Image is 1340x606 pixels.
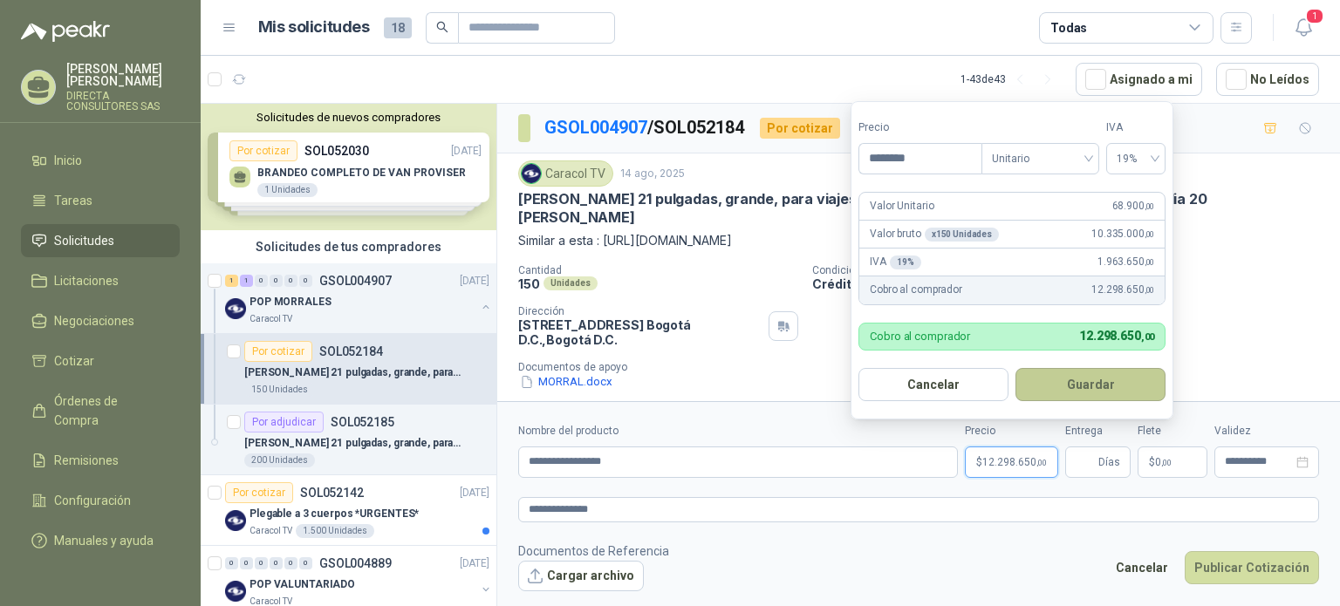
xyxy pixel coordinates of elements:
[319,557,392,569] p: GSOL004889
[1091,226,1154,242] span: 10.335.000
[384,17,412,38] span: 18
[1106,119,1166,136] label: IVA
[460,273,489,289] p: [DATE]
[1112,198,1155,214] span: 68.900
[244,364,461,381] p: [PERSON_NAME] 21 pulgadas, grande, para viajes y deportes, Negro -Para fecha de entrega el dia 20...
[21,385,180,437] a: Órdenes de Compra
[870,198,933,214] p: Valor Unitario
[965,446,1058,478] p: $12.298.650,00
[244,341,312,362] div: Por cotizar
[250,506,419,522] p: Plegable a 3 cuerpos *URGENTES*
[1091,282,1154,298] span: 12.298.650
[300,487,364,499] p: SOL052142
[54,151,82,170] span: Inicio
[1145,201,1155,211] span: ,00
[201,230,496,263] div: Solicitudes de tus compradores
[54,191,92,210] span: Tareas
[518,264,798,276] p: Cantidad
[225,557,238,569] div: 0
[1185,551,1319,584] button: Publicar Cotización
[201,475,496,546] a: Por cotizarSOL052142[DATE] Company LogoPlegable a 3 cuerpos *URGENTES*Caracol TV1.500 Unidades
[760,118,840,139] div: Por cotizar
[225,510,246,531] img: Company Logo
[225,482,293,503] div: Por cotizar
[54,392,163,430] span: Órdenes de Compra
[1015,368,1166,401] button: Guardar
[460,555,489,572] p: [DATE]
[1036,458,1047,467] span: ,00
[518,317,762,347] p: [STREET_ADDRESS] Bogotá D.C. , Bogotá D.C.
[250,312,292,326] p: Caracol TV
[870,330,970,342] p: Cobro al comprador
[54,231,114,250] span: Solicitudes
[518,561,644,592] button: Cargar archivo
[925,228,999,242] div: x 150 Unidades
[1138,446,1207,478] p: $ 0,00
[460,485,489,501] p: [DATE]
[1138,423,1207,439] label: Flete
[1216,63,1319,96] button: No Leídos
[1305,8,1324,24] span: 1
[225,298,246,319] img: Company Logo
[1288,12,1319,44] button: 1
[21,304,180,337] a: Negociaciones
[54,271,119,290] span: Licitaciones
[1106,551,1178,584] button: Cancelar
[1076,63,1202,96] button: Asignado a mi
[518,423,958,439] label: Nombre del producto
[1145,229,1155,239] span: ,00
[319,275,392,287] p: GSOL004907
[1155,457,1172,467] span: 0
[1145,257,1155,267] span: ,00
[1161,458,1172,467] span: ,00
[21,21,110,42] img: Logo peakr
[1141,331,1155,343] span: ,00
[1050,18,1087,37] div: Todas
[1145,285,1155,295] span: ,00
[54,351,94,371] span: Cotizar
[1149,457,1155,467] span: $
[255,557,268,569] div: 0
[244,453,315,467] div: 200 Unidades
[21,224,180,257] a: Solicitudes
[284,275,297,287] div: 0
[1117,146,1156,172] span: 19%
[299,557,312,569] div: 0
[870,282,961,298] p: Cobro al comprador
[319,345,383,357] p: SOL052184
[518,305,762,317] p: Dirección
[961,65,1062,93] div: 1 - 43 de 43
[518,231,1319,250] p: Similar a esta : [URL][DOMAIN_NAME]
[21,444,180,477] a: Remisiones
[250,294,332,310] p: POP MORRALES
[284,557,297,569] div: 0
[518,373,614,392] button: MORRAL.docx
[244,383,315,397] div: 150 Unidades
[54,491,131,510] span: Configuración
[54,531,154,550] span: Manuales y ayuda
[518,276,540,291] p: 150
[992,146,1089,172] span: Unitario
[965,423,1058,439] label: Precio
[208,111,489,124] button: Solicitudes de nuevos compradores
[982,457,1047,467] span: 12.298.650
[812,276,1333,291] p: Crédito 45 días
[54,451,119,470] span: Remisiones
[250,576,355,593] p: POP VALUNTARIADO
[1079,329,1154,343] span: 12.298.650
[858,119,981,136] label: Precio
[518,361,1333,373] p: Documentos de apoyo
[21,184,180,217] a: Tareas
[21,144,180,177] a: Inicio
[870,254,920,270] p: IVA
[201,334,496,405] a: Por cotizarSOL052184[PERSON_NAME] 21 pulgadas, grande, para viajes y deportes, Negro -Para fecha ...
[255,275,268,287] div: 0
[66,91,180,112] p: DIRECTA CONSULTORES SAS
[1098,447,1120,477] span: Días
[620,166,685,182] p: 14 ago, 2025
[544,114,746,141] p: / SOL052184
[1214,423,1319,439] label: Validez
[299,275,312,287] div: 0
[518,190,1319,228] p: [PERSON_NAME] 21 pulgadas, grande, para viajes y deportes, Negro -Para fecha de entrega el dia 20...
[331,416,394,428] p: SOL052185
